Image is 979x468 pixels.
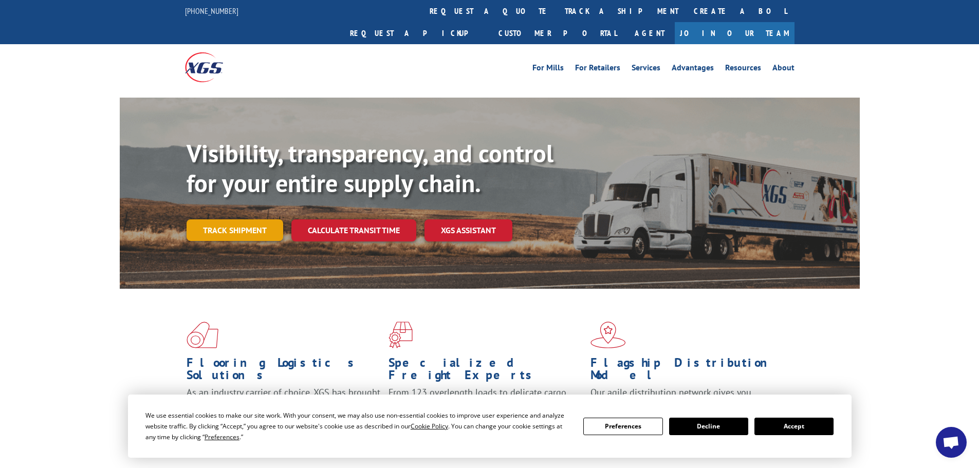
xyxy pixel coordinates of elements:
a: XGS ASSISTANT [424,219,512,241]
a: For Mills [532,64,564,75]
span: As an industry carrier of choice, XGS has brought innovation and dedication to flooring logistics... [187,386,380,423]
button: Accept [754,418,834,435]
a: For Retailers [575,64,620,75]
a: About [772,64,795,75]
a: Request a pickup [342,22,491,44]
p: From 123 overlength loads to delicate cargo, our experienced staff knows the best way to move you... [389,386,583,432]
a: Advantages [672,64,714,75]
span: Cookie Policy [411,422,448,430]
button: Preferences [583,418,662,435]
a: Customer Portal [491,22,624,44]
a: Resources [725,64,761,75]
img: xgs-icon-flagship-distribution-model-red [590,322,626,348]
a: Track shipment [187,219,283,241]
b: Visibility, transparency, and control for your entire supply chain. [187,137,553,199]
div: Open chat [936,427,967,458]
div: We use essential cookies to make our site work. With your consent, we may also use non-essential ... [145,410,571,442]
h1: Flooring Logistics Solutions [187,357,381,386]
span: Our agile distribution network gives you nationwide inventory management on demand. [590,386,780,410]
img: xgs-icon-total-supply-chain-intelligence-red [187,322,218,348]
h1: Specialized Freight Experts [389,357,583,386]
a: Agent [624,22,675,44]
button: Decline [669,418,748,435]
a: Calculate transit time [291,219,416,241]
span: Preferences [205,433,239,441]
h1: Flagship Distribution Model [590,357,785,386]
img: xgs-icon-focused-on-flooring-red [389,322,413,348]
a: Join Our Team [675,22,795,44]
a: [PHONE_NUMBER] [185,6,238,16]
div: Cookie Consent Prompt [128,395,852,458]
a: Services [632,64,660,75]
